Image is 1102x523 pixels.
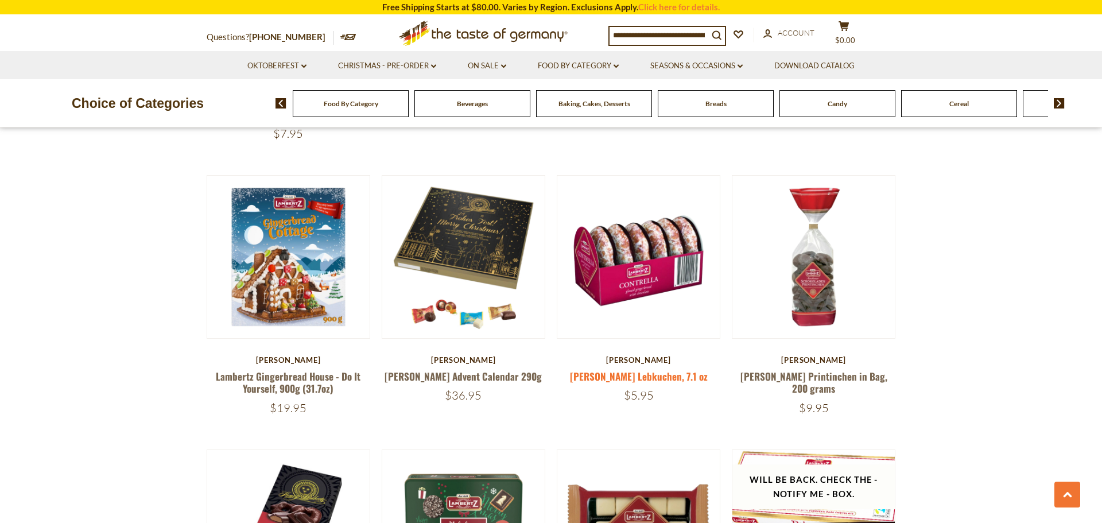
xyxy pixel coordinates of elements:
[270,401,306,415] span: $19.95
[740,369,887,396] a: [PERSON_NAME] Printinchen in Bag, 200 grams
[763,27,814,40] a: Account
[207,30,334,45] p: Questions?
[557,176,720,338] img: Lambertz
[778,28,814,37] span: Account
[249,32,325,42] a: [PHONE_NUMBER]
[799,401,829,415] span: $9.95
[457,99,488,108] a: Beverages
[216,369,360,396] a: Lambertz Gingerbread House - Do It Yourself, 900g (31.7oz)
[650,60,743,72] a: Seasons & Occasions
[732,176,895,338] img: Lambertz
[273,126,303,141] span: $7.95
[638,2,720,12] a: Click here for details.
[382,176,545,338] img: Lambertz
[538,60,619,72] a: Food By Category
[385,369,542,383] a: [PERSON_NAME] Advent Calendar 290g
[468,60,506,72] a: On Sale
[835,36,855,45] span: $0.00
[557,355,720,365] div: [PERSON_NAME]
[275,98,286,109] img: previous arrow
[324,99,378,108] a: Food By Category
[828,99,847,108] a: Candy
[207,176,370,338] img: Lambertz
[1054,98,1065,109] img: next arrow
[558,99,630,108] a: Baking, Cakes, Desserts
[207,355,370,365] div: [PERSON_NAME]
[705,99,727,108] a: Breads
[732,355,895,365] div: [PERSON_NAME]
[570,369,708,383] a: [PERSON_NAME] Lebkuchen, 7.1 oz
[445,388,482,402] span: $36.95
[826,21,861,49] button: $0.00
[382,355,545,365] div: [PERSON_NAME]
[247,60,306,72] a: Oktoberfest
[624,388,654,402] span: $5.95
[949,99,969,108] a: Cereal
[774,60,855,72] a: Download Catalog
[338,60,436,72] a: Christmas - PRE-ORDER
